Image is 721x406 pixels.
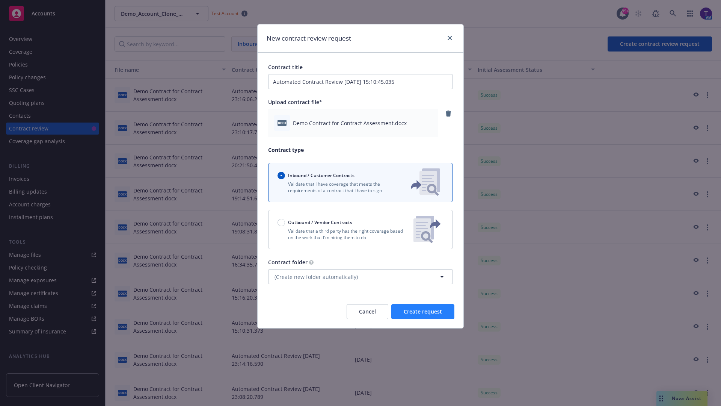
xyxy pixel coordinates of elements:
[359,308,376,315] span: Cancel
[268,163,453,202] button: Inbound / Customer ContractsValidate that I have coverage that meets the requirements of a contra...
[445,33,454,42] a: close
[278,228,407,241] p: Validate that a third party has the right coverage based on the work that I'm hiring them to do
[347,304,388,319] button: Cancel
[293,119,407,127] span: Demo Contract for Contract Assessment.docx
[278,181,398,194] p: Validate that I have coverage that meets the requirements of a contract that I have to sign
[288,172,354,179] span: Inbound / Customer Contracts
[268,259,308,266] span: Contract folder
[288,219,352,226] span: Outbound / Vendor Contracts
[268,269,453,284] button: (Create new folder automatically)
[268,98,322,106] span: Upload contract file*
[268,74,453,89] input: Enter a title for this contract
[391,304,454,319] button: Create request
[404,308,442,315] span: Create request
[278,219,285,226] input: Outbound / Vendor Contracts
[268,210,453,249] button: Outbound / Vendor ContractsValidate that a third party has the right coverage based on the work t...
[275,273,358,281] span: (Create new folder automatically)
[444,109,453,118] a: remove
[268,146,453,154] p: Contract type
[268,64,303,71] span: Contract title
[278,172,285,179] input: Inbound / Customer Contracts
[278,120,287,126] span: docx
[267,33,351,43] h1: New contract review request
